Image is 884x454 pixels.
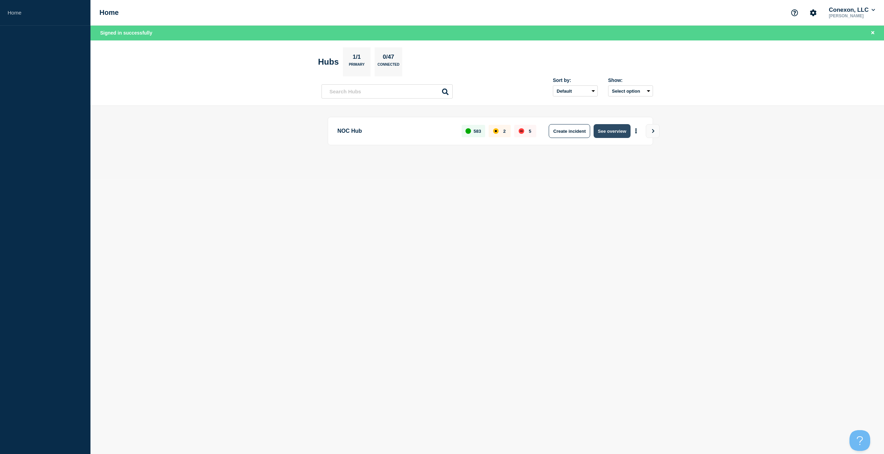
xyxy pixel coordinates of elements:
[529,129,531,134] p: 5
[608,77,653,83] div: Show:
[318,57,339,67] h2: Hubs
[849,430,870,451] iframe: Help Scout Beacon - Open
[350,54,364,63] p: 1/1
[474,129,481,134] p: 583
[519,128,524,134] div: down
[827,13,876,18] p: [PERSON_NAME]
[349,63,365,70] p: Primary
[553,77,598,83] div: Sort by:
[503,129,506,134] p: 2
[380,54,397,63] p: 0/47
[321,84,453,99] input: Search Hubs
[99,9,119,17] h1: Home
[553,85,598,96] select: Sort by
[549,124,590,138] button: Create incident
[465,128,471,134] div: up
[594,124,630,138] button: See overview
[787,6,802,20] button: Support
[646,124,660,138] button: View
[100,30,152,36] span: Signed in successfully
[827,7,876,13] button: Conexon, LLC
[806,6,820,20] button: Account settings
[377,63,399,70] p: Connected
[608,85,653,96] button: Select option
[868,29,877,37] button: Close banner
[493,128,499,134] div: affected
[632,125,641,138] button: More actions
[337,124,454,138] p: NOC Hub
